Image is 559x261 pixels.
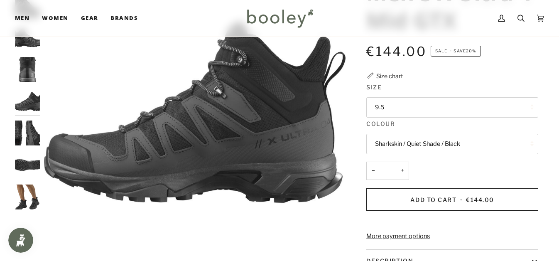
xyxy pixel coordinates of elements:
span: €144.00 [366,44,427,59]
input: Quantity [366,162,409,180]
img: Salomon Men's X Ultra 4 Mid GTX Black / Magnet / Pearl Blue - Booley Galway [15,89,40,114]
span: €144.00 [466,196,494,203]
img: Salomon Men's X Ultra 4 Mid GTX Black / Magnet / Pearl Blue - Booley Galway [15,121,40,145]
iframe: Button to open loyalty program pop-up [8,228,33,253]
span: Women [42,14,68,22]
span: • [458,196,464,203]
img: Salomon Men's X Ultra 4 Mid GTX Black / Magnet / Pearl Blue - Booley Galway [15,185,40,209]
button: Sharkskin / Quiet Shade / Black [366,134,538,154]
span: Colour [366,119,395,128]
span: Size [366,83,382,91]
button: − [366,162,380,180]
button: + [396,162,409,180]
img: Salomon Men's X Ultra 4 Mid GTX Black / Magnet / Pearl Blue - Booley Galway [15,25,40,50]
span: Add to Cart [410,196,456,203]
button: 9.5 [366,97,538,118]
a: More payment options [366,232,538,241]
img: Salomon Men's X Ultra 4 Mid GTX Black / Magnet / Pearl Blue - Booley Galway [15,57,40,82]
span: Brands [110,14,138,22]
span: Men [15,14,29,22]
span: Gear [81,14,98,22]
img: Booley [243,6,316,30]
img: Salomon Men's X Ultra 4 Mid GTX Black / Magnet / Pearl Blue - Booley Galway [15,153,40,177]
button: Add to Cart • €144.00 [366,188,538,211]
span: Sale [435,49,447,53]
span: Save [431,46,481,57]
em: • [449,49,454,53]
div: Size chart [376,71,403,80]
span: 20% [466,49,476,53]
